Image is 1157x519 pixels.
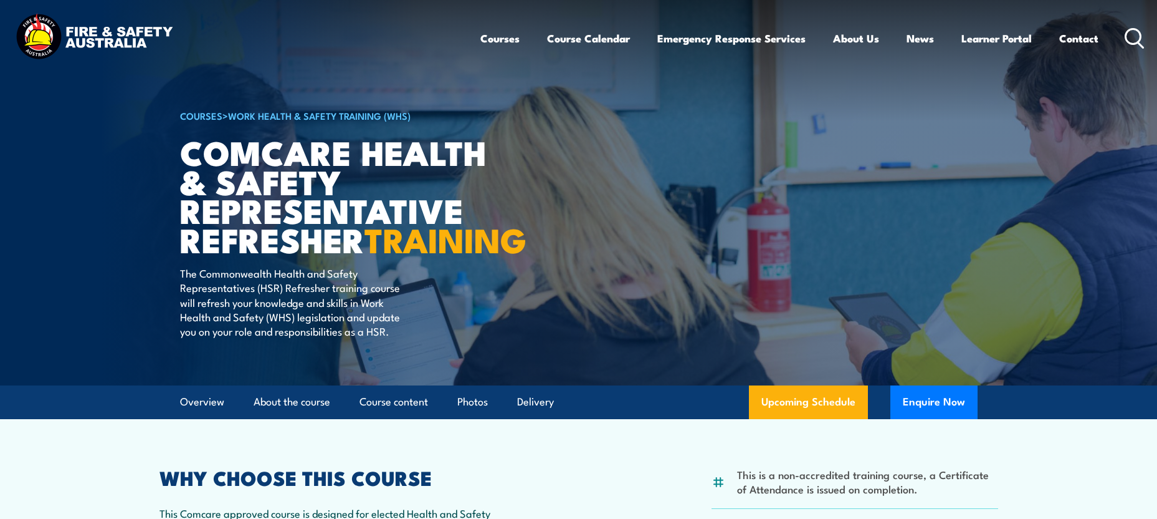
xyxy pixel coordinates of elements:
[364,213,526,264] strong: TRAINING
[359,386,428,419] a: Course content
[517,386,554,419] a: Delivery
[890,386,978,419] button: Enquire Now
[749,386,868,419] a: Upcoming Schedule
[547,22,630,55] a: Course Calendar
[254,386,330,419] a: About the course
[160,468,523,486] h2: WHY CHOOSE THIS COURSE
[457,386,488,419] a: Photos
[961,22,1032,55] a: Learner Portal
[1059,22,1098,55] a: Contact
[180,386,224,419] a: Overview
[907,22,934,55] a: News
[657,22,806,55] a: Emergency Response Services
[180,266,407,339] p: The Commonwealth Health and Safety Representatives (HSR) Refresher training course will refresh y...
[180,137,488,254] h1: Comcare Health & Safety Representative Refresher
[833,22,879,55] a: About Us
[480,22,520,55] a: Courses
[228,109,411,122] a: Work Health & Safety Training (WHS)
[737,467,998,497] li: This is a non-accredited training course, a Certificate of Attendance is issued on completion.
[180,109,222,122] a: COURSES
[180,108,488,123] h6: >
